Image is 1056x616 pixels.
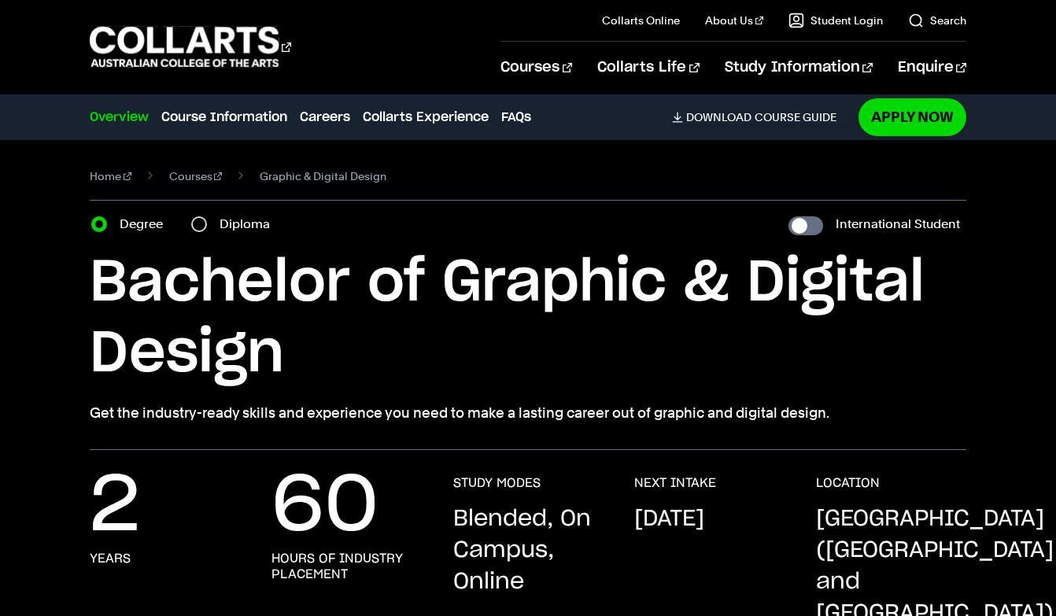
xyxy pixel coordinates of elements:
a: Courses [169,165,223,187]
h3: LOCATION [816,475,880,491]
p: Blended, On Campus, Online [453,503,604,598]
h3: years [90,551,131,566]
a: Collarts Life [597,42,699,94]
a: FAQs [501,108,531,127]
p: Get the industry-ready skills and experience you need to make a lasting career out of graphic and... [90,402,966,424]
a: Collarts Experience [363,108,489,127]
h1: Bachelor of Graphic & Digital Design [90,248,966,389]
a: Study Information [725,42,873,94]
h3: hours of industry placement [271,551,422,582]
label: International Student [836,213,960,235]
a: Enquire [898,42,966,94]
a: Collarts Online [602,13,680,28]
span: Graphic & Digital Design [260,165,386,187]
span: Download [686,110,751,124]
a: Overview [90,108,149,127]
a: Course Information [161,108,287,127]
h3: STUDY MODES [453,475,541,491]
a: DownloadCourse Guide [672,110,849,124]
a: Courses [500,42,572,94]
a: About Us [705,13,763,28]
label: Diploma [220,213,279,235]
p: [DATE] [634,503,704,535]
div: Go to homepage [90,24,291,69]
a: Student Login [788,13,883,28]
a: Home [90,165,131,187]
a: Search [908,13,966,28]
p: 2 [90,475,140,538]
a: Careers [300,108,350,127]
p: 60 [271,475,378,538]
h3: NEXT INTAKE [634,475,716,491]
a: Apply Now [858,98,966,135]
label: Degree [120,213,172,235]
